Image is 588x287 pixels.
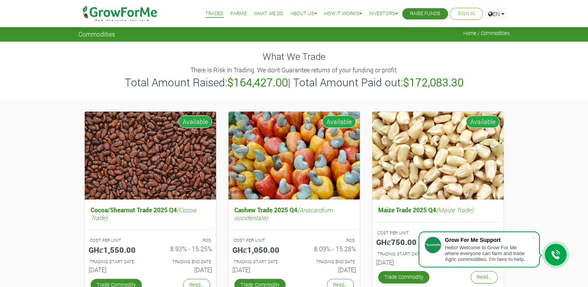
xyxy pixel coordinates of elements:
[471,271,498,283] a: Read...
[234,259,287,265] p: Estimated Trading Start Date
[458,10,475,18] a: Sign In
[157,237,211,244] p: ROS
[377,230,431,236] p: COST PER UNIT
[232,245,288,254] h5: GHȼ1,050.00
[227,75,288,89] b: $164,427.00
[90,259,143,265] p: Estimated Trading Start Date
[205,10,223,18] a: Trades
[290,10,317,18] a: About Us
[79,30,115,38] span: Commodities
[378,271,429,283] a: Trade Commodity
[178,115,212,128] span: Available
[445,245,531,262] div: Hello! Welcome to Grow For Me where everyone can farm and trade Agric commodities. I'm here to help.
[301,237,355,244] p: ROS
[254,10,283,18] a: What We Do
[485,8,508,20] a: EN
[466,115,500,128] span: Available
[229,112,360,200] img: growforme image
[89,204,212,223] h5: Cocoa/Shearnut Trade 2025 Q4
[91,206,196,221] i: (Cocoa Trade)
[376,204,500,269] a: Maize Trade 2025 Q4(Maize Trade) COST PER UNIT GHȼ750.00 ROS 7.41% - 15.26% TRADING START DATE [D...
[300,266,356,273] h6: [DATE]
[230,10,247,18] a: Farms
[436,206,473,214] i: (Maize Trade)
[322,115,356,128] span: Available
[376,204,500,215] h5: Maize Trade 2025 Q4
[85,112,216,200] img: growforme image
[445,237,531,243] div: Grow For Me Support
[90,237,143,244] p: COST PER UNIT
[376,259,432,266] h6: [DATE]
[232,204,356,276] a: Cashew Trade 2025 Q4(Anacardium occidentale) COST PER UNIT GHȼ1,050.00 ROS 8.09% - 15.28% TRADING...
[234,237,287,244] p: COST PER UNIT
[89,204,212,276] a: Cocoa/Shearnut Trade 2025 Q4(Cocoa Trade) COST PER UNIT GHȼ1,550.00 ROS 8.93% - 15.25% TRADING ST...
[445,230,499,236] p: ROS
[301,259,355,265] p: Estimated Trading End Date
[410,10,440,18] a: Raise Funds
[300,245,356,252] h6: 8.09% - 15.28%
[234,206,333,221] i: (Anacardium occidentale)
[324,10,362,18] a: How it Works
[403,75,464,89] b: $172,083.30
[157,259,211,265] p: Estimated Trading End Date
[369,10,398,18] a: Investors
[463,30,510,36] span: Home / Commodities
[79,51,510,62] h4: What We Trade
[232,266,288,273] h6: [DATE]
[80,76,509,89] h3: Total Amount Raised: | Total Amount Paid out:
[80,65,509,75] p: There Is Risk In Trading. We dont Guarantee returns of your funding or profit.
[377,251,431,257] p: Estimated Trading Start Date
[89,266,145,273] h6: [DATE]
[232,204,356,223] h5: Cashew Trade 2025 Q4
[156,245,212,252] h6: 8.93% - 15.25%
[372,112,504,200] img: growforme image
[376,237,432,247] h5: GHȼ750.00
[89,245,145,254] h5: GHȼ1,550.00
[156,266,212,273] h6: [DATE]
